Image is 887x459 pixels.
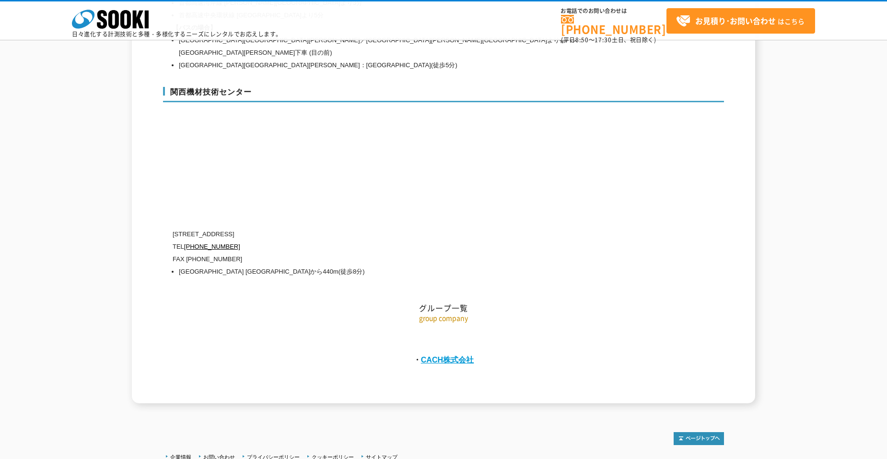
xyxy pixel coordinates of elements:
[173,253,633,266] p: FAX [PHONE_NUMBER]
[676,14,805,28] span: はこちら
[184,243,240,250] a: [PHONE_NUMBER]
[163,352,724,367] p: ・
[666,8,815,34] a: お見積り･お問い合わせはこちら
[173,228,633,241] p: [STREET_ADDRESS]
[561,8,666,14] span: お電話でのお問い合わせは
[674,432,724,445] img: トップページへ
[179,266,633,278] li: [GEOGRAPHIC_DATA] [GEOGRAPHIC_DATA]から440m(徒歩8分)
[695,15,776,26] strong: お見積り･お問い合わせ
[163,207,724,313] h2: グループ一覧
[179,34,633,59] li: [GEOGRAPHIC_DATA][GEOGRAPHIC_DATA][PERSON_NAME]／[GEOGRAPHIC_DATA][PERSON_NAME][GEOGRAPHIC_DATA]より...
[561,36,656,44] span: (平日 ～ 土日、祝日除く)
[595,36,612,44] span: 17:30
[421,355,474,364] a: CACH株式会社
[179,59,633,72] li: [GEOGRAPHIC_DATA][GEOGRAPHIC_DATA][PERSON_NAME]：[GEOGRAPHIC_DATA](徒歩5分)
[72,31,282,37] p: 日々進化する計測技術と多種・多様化するニーズにレンタルでお応えします。
[561,15,666,35] a: [PHONE_NUMBER]
[163,87,724,102] h3: 関西機材技術センター
[173,241,633,253] p: TEL
[163,313,724,323] p: group company
[575,36,589,44] span: 8:50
